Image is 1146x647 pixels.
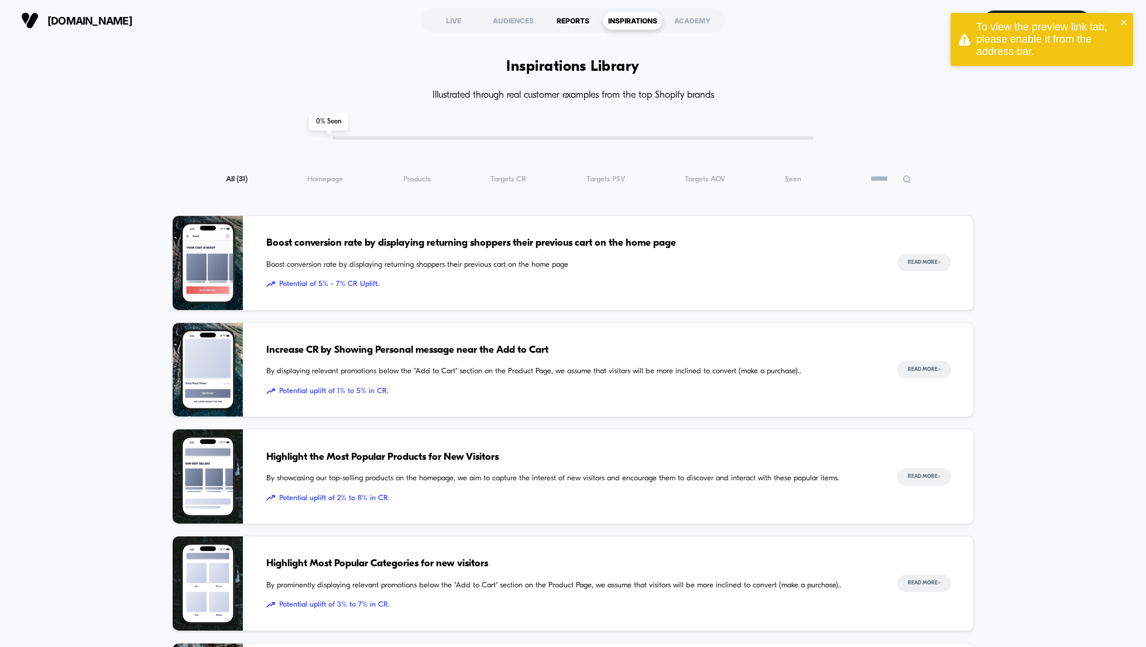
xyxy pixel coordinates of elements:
span: Highlight the Most Popular Products for New Visitors [266,450,874,465]
img: Boost conversion rate by displaying returning shoppers their previous cart on the home page [173,216,243,310]
img: Visually logo [21,12,39,29]
span: Boost conversion rate by displaying returning shoppers their previous cart on the home page [266,259,874,271]
span: By prominently displaying relevant promotions below the "Add to Cart" section on the Product Page... [266,580,874,591]
button: [DOMAIN_NAME] [18,11,136,30]
span: Potential of 5% - 7% CR Uplift. [266,278,874,290]
span: Targets AOV [685,175,725,184]
span: 0 % Seen [309,113,348,130]
div: NB [1102,9,1125,32]
span: Increase CR by Showing Personal message near the Add to Cart [266,343,874,358]
span: Potential uplift of 1% to 5% in CR. [266,386,874,397]
span: [DOMAIN_NAME] [47,15,132,27]
button: close [1120,18,1128,29]
span: By showcasing our top-selling products on the homepage, we aim to capture the interest of new vis... [266,473,874,484]
div: To view the preview link tab, please enable it from the address bar. [976,21,1117,58]
span: Targets PSV [586,175,625,184]
span: Products [403,175,431,184]
button: Read More> [897,361,951,378]
h4: Illustrated through real customer examples from the top Shopify brands [172,90,975,101]
button: Read More> [897,468,951,486]
div: AUDIENCES [483,11,543,30]
div: ACADEMY [663,11,722,30]
span: Highlight Most Popular Categories for new visitors [266,556,874,572]
span: Potential uplift of 3% to 7% in CR. [266,599,874,611]
span: By displaying relevant promotions below the "Add to Cart" section on the Product Page, we assume ... [266,366,874,377]
span: Targets CR [490,175,526,184]
span: Homepage [307,175,343,184]
div: REPORTS [543,11,603,30]
div: LIVE [424,11,483,30]
span: Boost conversion rate by displaying returning shoppers their previous cart on the home page [266,236,874,251]
span: All [226,175,248,184]
img: By showcasing our top-selling products on the homepage, we aim to capture the interest of new vis... [173,429,243,524]
span: Potential uplift of 2% to 8% in CR. [266,493,874,504]
button: NB [1099,9,1128,33]
button: Read More> [897,254,951,271]
span: Seen [785,175,801,184]
div: INSPIRATIONS [603,11,663,30]
span: ( 31 ) [236,175,248,183]
h1: Inspirations Library [506,58,640,75]
img: By displaying relevant promotions below the "Add to Cart" section on the Product Page, we assume ... [173,323,243,417]
img: By prominently displaying relevant promotions below the "Add to Cart" section on the Product Page... [173,536,243,631]
button: Read More> [897,574,951,592]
